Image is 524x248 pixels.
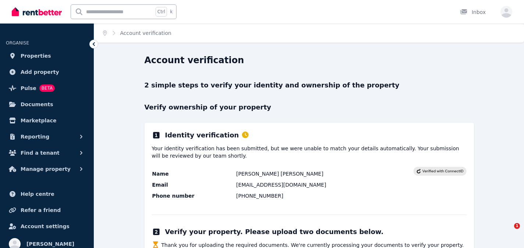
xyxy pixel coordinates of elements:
[21,206,61,215] span: Refer a friend
[165,227,384,237] h2: Verify your property. Please upload two documents below.
[156,7,167,17] span: Ctrl
[6,129,88,144] button: Reporting
[152,170,236,178] td: Name
[94,24,180,43] nav: Breadcrumb
[6,203,88,218] a: Refer a friend
[145,102,474,112] p: Verify ownership of your property
[236,192,413,200] td: [PHONE_NUMBER]
[6,187,88,201] a: Help centre
[6,113,88,128] a: Marketplace
[21,132,49,141] span: Reporting
[39,85,55,92] span: BETA
[21,148,60,157] span: Find a tenant
[236,170,413,178] td: [PERSON_NAME] [PERSON_NAME]
[6,81,88,96] a: PulseBETA
[21,190,54,198] span: Help centre
[145,80,474,90] p: 2 simple steps to verify your identity and ownership of the property
[152,181,236,189] td: Email
[6,97,88,112] a: Documents
[170,9,172,15] span: k
[21,222,69,231] span: Account settings
[499,223,517,241] iframe: Intercom live chat
[236,181,413,189] td: [EMAIL_ADDRESS][DOMAIN_NAME]
[145,54,244,66] h1: Account verification
[6,40,29,46] span: ORGANISE
[120,29,171,37] span: Account verification
[21,116,56,125] span: Marketplace
[6,65,88,79] a: Add property
[165,130,249,140] h2: Identity verification
[6,145,88,160] button: Find a tenant
[152,145,467,159] p: Your identity verification has been submitted, but we were unable to match your details automatic...
[12,6,62,17] img: RentBetter
[21,68,59,76] span: Add property
[152,192,236,200] td: Phone number
[6,162,88,176] button: Manage property
[6,219,88,234] a: Account settings
[21,51,51,60] span: Properties
[21,165,71,173] span: Manage property
[21,84,36,93] span: Pulse
[6,48,88,63] a: Properties
[21,100,53,109] span: Documents
[460,8,486,16] div: Inbox
[514,223,520,229] span: 1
